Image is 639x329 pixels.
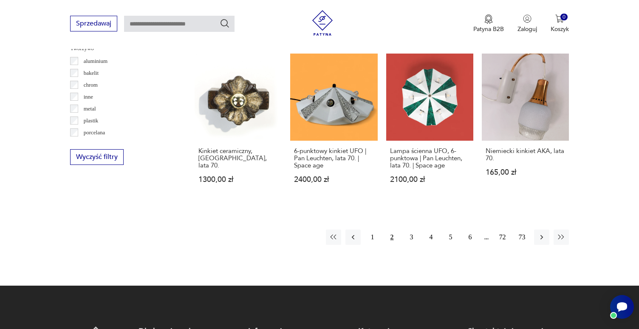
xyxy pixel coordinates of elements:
button: Zaloguj [517,14,537,33]
button: Szukaj [220,18,230,28]
button: Sprzedawaj [70,16,117,31]
h3: Niemiecki kinkiet AKA, lata 70. [486,147,565,162]
img: Patyna - sklep z meblami i dekoracjami vintage [310,10,335,36]
img: Ikonka użytkownika [523,14,532,23]
button: 2 [385,230,400,245]
p: 2400,00 zł [294,176,373,183]
p: 1300,00 zł [198,176,278,183]
p: Koszyk [551,25,569,33]
a: 6-punktowy kinkiet UFO | Pan Leuchten, lata 70. | Space age6-punktowy kinkiet UFO | Pan Leuchten,... [290,54,377,200]
img: Ikona koszyka [555,14,564,23]
p: metal [84,104,96,113]
p: inne [84,92,93,102]
a: Niemiecki kinkiet AKA, lata 70.Niemiecki kinkiet AKA, lata 70.165,00 zł [482,54,569,200]
button: 72 [495,230,510,245]
p: 2100,00 zł [390,176,469,183]
a: Lampa ścienna UFO, 6-punktowa | Pan Leuchten, lata 70. | Space ageLampa ścienna UFO, 6-punktowa |... [386,54,473,200]
p: 165,00 zł [486,169,565,176]
button: 4 [424,230,439,245]
button: 6 [463,230,478,245]
h3: Kinkiet ceramiczny, [GEOGRAPHIC_DATA], lata 70. [198,147,278,169]
button: Wyczyść filtry [70,149,124,165]
button: Patyna B2B [473,14,504,33]
a: Kinkiet ceramiczny, Niemcy, lata 70.Kinkiet ceramiczny, [GEOGRAPHIC_DATA], lata 70.1300,00 zł [195,54,282,200]
button: 0Koszyk [551,14,569,33]
p: plastik [84,116,99,125]
p: aluminium [84,57,107,66]
iframe: Smartsupp widget button [610,295,634,319]
button: 73 [515,230,530,245]
button: 1 [365,230,380,245]
h3: 6-punktowy kinkiet UFO | Pan Leuchten, lata 70. | Space age [294,147,373,169]
div: 0 [560,14,568,21]
img: Ikona medalu [484,14,493,24]
h3: Lampa ścienna UFO, 6-punktowa | Pan Leuchten, lata 70. | Space age [390,147,469,169]
p: Zaloguj [517,25,537,33]
p: Patyna B2B [473,25,504,33]
p: chrom [84,80,98,90]
p: bakelit [84,68,99,78]
button: 3 [404,230,419,245]
a: Sprzedawaj [70,21,117,27]
p: porcelana [84,128,105,137]
a: Ikona medaluPatyna B2B [473,14,504,33]
p: porcelit [84,140,101,149]
button: 5 [443,230,458,245]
